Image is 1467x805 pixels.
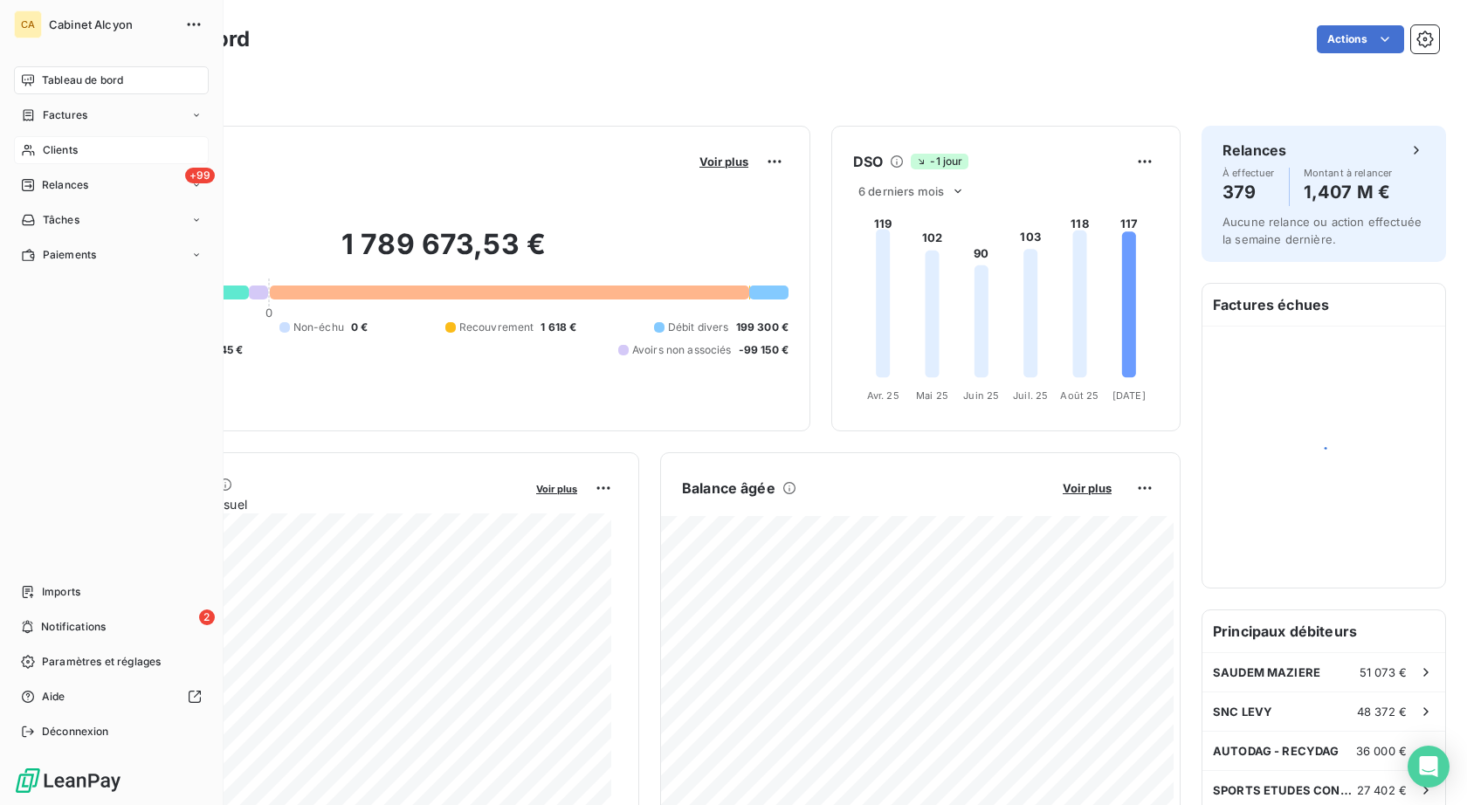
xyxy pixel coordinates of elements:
[1213,744,1340,758] span: AUTODAG - RECYDAG
[1222,215,1422,246] span: Aucune relance ou action effectuée la semaine dernière.
[43,142,78,158] span: Clients
[199,609,215,625] span: 2
[541,320,576,335] span: 1 618 €
[536,483,577,495] span: Voir plus
[14,683,209,711] a: Aide
[699,155,748,169] span: Voir plus
[911,154,968,169] span: -1 jour
[14,767,122,795] img: Logo LeanPay
[42,689,65,705] span: Aide
[916,389,948,402] tspan: Mai 25
[682,478,775,499] h6: Balance âgée
[265,306,272,320] span: 0
[1222,140,1286,161] h6: Relances
[43,107,87,123] span: Factures
[49,17,175,31] span: Cabinet Alcyon
[858,184,944,198] span: 6 derniers mois
[1202,610,1445,652] h6: Principaux débiteurs
[459,320,534,335] span: Recouvrement
[1317,25,1404,53] button: Actions
[14,10,42,38] div: CA
[1304,168,1393,178] span: Montant à relancer
[1408,746,1450,788] div: Open Intercom Messenger
[668,320,729,335] span: Débit divers
[41,619,106,635] span: Notifications
[736,320,789,335] span: 199 300 €
[42,654,161,670] span: Paramètres et réglages
[42,584,80,600] span: Imports
[1057,480,1117,496] button: Voir plus
[1304,178,1393,206] h4: 1,407 M €
[963,389,999,402] tspan: Juin 25
[1222,178,1275,206] h4: 379
[1063,481,1112,495] span: Voir plus
[99,227,789,279] h2: 1 789 673,53 €
[632,342,732,358] span: Avoirs non associés
[1013,389,1048,402] tspan: Juil. 25
[1202,284,1445,326] h6: Factures échues
[1356,744,1407,758] span: 36 000 €
[739,342,789,358] span: -99 150 €
[1357,705,1407,719] span: 48 372 €
[1112,389,1146,402] tspan: [DATE]
[1222,168,1275,178] span: À effectuer
[42,724,109,740] span: Déconnexion
[1213,665,1320,679] span: SAUDEM MAZIERE
[42,177,88,193] span: Relances
[1360,665,1407,679] span: 51 073 €
[853,151,883,172] h6: DSO
[293,320,344,335] span: Non-échu
[351,320,368,335] span: 0 €
[867,389,899,402] tspan: Avr. 25
[1213,705,1272,719] span: SNC LEVY
[694,154,754,169] button: Voir plus
[185,168,215,183] span: +99
[1060,389,1099,402] tspan: Août 25
[42,72,123,88] span: Tableau de bord
[1213,783,1357,797] span: SPORTS ETUDES CONCEPT
[1357,783,1407,797] span: 27 402 €
[43,212,79,228] span: Tâches
[43,247,96,263] span: Paiements
[99,495,524,513] span: Chiffre d'affaires mensuel
[531,480,582,496] button: Voir plus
